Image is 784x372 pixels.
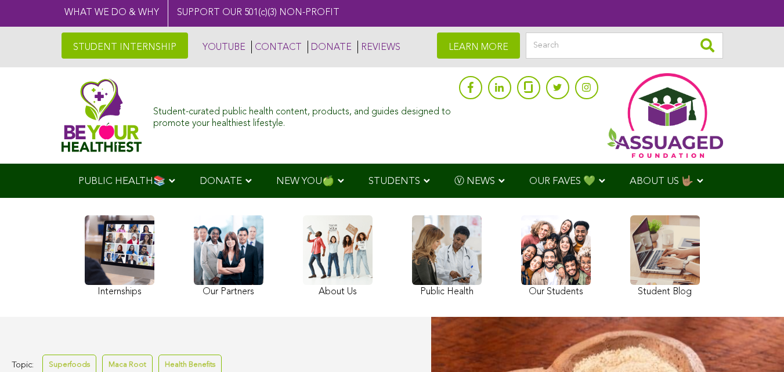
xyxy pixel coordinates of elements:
[526,32,723,59] input: Search
[251,41,302,53] a: CONTACT
[454,176,495,186] span: Ⓥ NEWS
[62,164,723,198] div: Navigation Menu
[368,176,420,186] span: STUDENTS
[78,176,165,186] span: PUBLIC HEALTH📚
[62,32,188,59] a: STUDENT INTERNSHIP
[62,78,142,152] img: Assuaged
[726,316,784,372] iframe: Chat Widget
[200,41,245,53] a: YOUTUBE
[308,41,352,53] a: DONATE
[529,176,595,186] span: OUR FAVES 💚
[437,32,520,59] a: LEARN MORE
[276,176,334,186] span: NEW YOU🍏
[607,73,723,158] img: Assuaged App
[357,41,400,53] a: REVIEWS
[524,81,532,93] img: glassdoor
[630,176,693,186] span: ABOUT US 🤟🏽
[153,101,453,129] div: Student-curated public health content, products, and guides designed to promote your healthiest l...
[200,176,242,186] span: DONATE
